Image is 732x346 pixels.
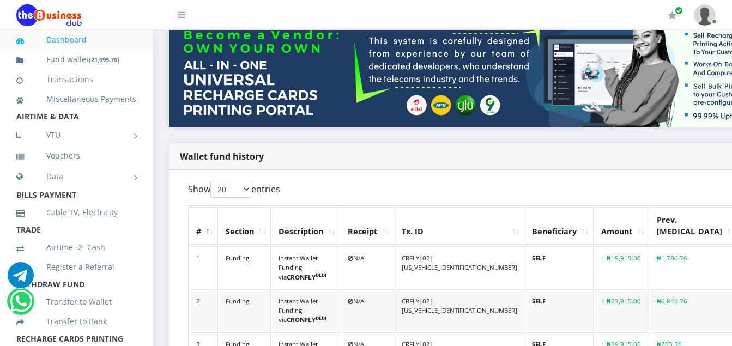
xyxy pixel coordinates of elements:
td: SELF [525,246,594,288]
a: Fund wallet[21,695.76] [16,47,136,72]
a: Chat for support [10,296,32,314]
td: Funding [219,246,271,288]
img: User [694,4,716,26]
th: Tx. ID: activate to sort column ascending [395,207,524,245]
select: Showentries [210,181,251,198]
th: Receipt: activate to sort column ascending [341,207,394,245]
td: N/A [341,289,394,331]
a: Airtime -2- Cash [16,235,136,260]
a: Vouchers [16,143,136,168]
a: Transfer to Wallet [16,289,136,314]
b: CRONFLY [287,273,326,281]
td: CRFLY|02|[US_VEHICLE_IDENTIFICATION_NUMBER] [395,246,524,288]
a: Chat for support [8,270,34,288]
td: + ₦19,915.00 [595,246,649,288]
td: + ₦23,915.00 [595,289,649,331]
span: Renew/Upgrade Subscription [675,7,683,15]
strong: Wallet fund history [180,150,264,162]
td: CRFLY|02|[US_VEHICLE_IDENTIFICATION_NUMBER] [395,289,524,331]
label: Show entries [188,181,280,198]
th: Amount: activate to sort column ascending [595,207,649,245]
th: #: activate to sort column descending [190,207,218,245]
a: Register a Referral [16,254,136,280]
td: N/A [341,246,394,288]
sup: DEDI [316,315,326,321]
th: Section: activate to sort column ascending [219,207,271,245]
td: 2 [190,289,218,331]
td: Funding [219,289,271,331]
a: Data [16,163,136,190]
b: CRONFLY [287,315,326,324]
small: [ ] [89,56,119,64]
i: Renew/Upgrade Subscription [668,11,676,20]
td: Instant Wallet Funding via [272,246,340,288]
a: Transfer to Bank [16,309,136,334]
a: Transactions [16,67,136,92]
a: Miscellaneous Payments [16,87,136,112]
a: Dashboard [16,27,136,52]
b: 21,695.76 [91,56,117,64]
a: Cable TV, Electricity [16,200,136,225]
th: Description: activate to sort column ascending [272,207,340,245]
td: Instant Wallet Funding via [272,289,340,331]
img: Logo [16,4,82,26]
th: Beneficiary: activate to sort column ascending [525,207,594,245]
a: VTU [16,122,136,149]
td: 1 [190,246,218,288]
td: SELF [525,289,594,331]
sup: DEDI [316,272,326,278]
